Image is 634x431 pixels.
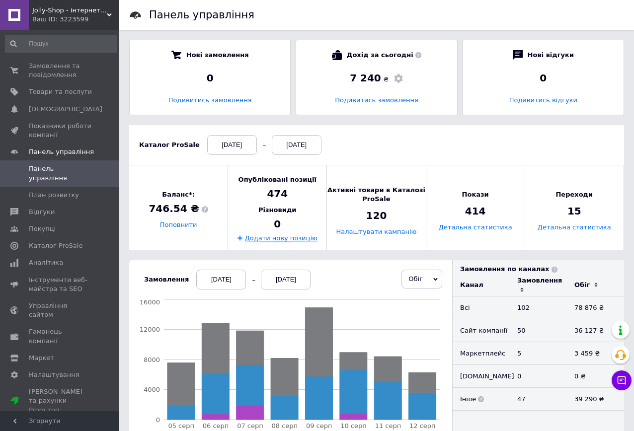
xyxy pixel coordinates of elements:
span: Різновиди [258,206,296,215]
div: Замовлення по каналах [460,265,624,274]
span: Інструменти веб-майстра та SEO [29,276,92,293]
tspan: 09 серп [306,422,332,430]
span: Маркет [29,354,54,362]
span: 0 [274,217,281,231]
input: Пошук [5,35,117,53]
span: 746.54 ₴ [149,202,208,216]
span: [DEMOGRAPHIC_DATA] [29,105,102,114]
tspan: 10 серп [340,422,367,430]
td: 47 [510,388,567,411]
a: Подивитись замовлення [168,96,252,104]
tspan: 12000 [140,326,160,333]
div: [DATE] [207,135,257,155]
tspan: 16000 [140,298,160,306]
span: Покази [462,190,489,199]
tspan: 07 серп [237,422,263,430]
span: Баланс*: [149,190,208,199]
span: Нові відгуки [528,50,574,60]
span: Активні товари в Каталозі ProSale [327,186,425,204]
div: [DATE] [196,270,246,289]
td: Сайт компанії [453,319,510,342]
div: Prom топ [29,406,92,415]
span: Нові замовлення [186,50,249,60]
td: Всi [453,296,510,319]
tspan: 0 [156,416,160,424]
div: Замовлення [144,275,189,284]
span: Гаманець компанії [29,327,92,345]
span: План розвитку [29,191,79,200]
tspan: 05 серп [168,422,194,430]
span: Управління сайтом [29,301,92,319]
span: Панель управління [29,147,94,156]
div: [DATE] [261,270,311,289]
a: Додати нову позицію [245,234,317,242]
span: [PERSON_NAME] та рахунки [29,387,92,415]
a: Детальна статистика [439,224,512,231]
td: 50 [510,319,567,342]
div: 0 [140,71,280,85]
tspan: 8000 [144,356,160,363]
h1: Панель управління [149,9,254,21]
span: Панель управління [29,164,92,182]
td: 36 127 ₴ [567,319,624,342]
span: Каталог ProSale [29,241,82,250]
td: 39 290 ₴ [567,388,624,411]
span: Опубліковані позиції [238,175,317,184]
div: Каталог ProSale [139,141,200,149]
span: Переходи [555,190,593,199]
span: 7 240 [350,72,381,84]
a: Поповнити [160,221,197,229]
button: Чат з покупцем [612,370,632,390]
a: Подивитись замовлення [335,96,418,104]
td: Канал [453,274,510,296]
a: Подивитись відгуки [509,96,577,104]
span: 15 [567,205,581,218]
span: Товари та послуги [29,87,92,96]
span: Дохід за сьогодні [347,50,421,60]
span: 120 [366,209,387,223]
tspan: 4000 [144,386,160,393]
span: Замовлення та повідомлення [29,62,92,79]
a: Налаштувати кампанію [336,228,416,236]
td: 102 [510,296,567,319]
div: Замовлення [517,276,562,285]
span: Налаштування [29,370,79,379]
tspan: 12 серп [409,422,436,430]
td: 5 [510,342,567,365]
tspan: 11 серп [375,422,401,430]
span: 414 [465,205,486,218]
td: 0 ₴ [567,365,624,388]
td: [DOMAIN_NAME] [453,365,510,388]
span: Відгуки [29,208,55,216]
div: Ваш ID: 3223599 [32,15,119,24]
td: 0 [510,365,567,388]
td: 3 459 ₴ [567,342,624,365]
span: Показники роботи компанії [29,122,92,140]
a: Детальна статистика [538,224,611,231]
tspan: 06 серп [203,422,229,430]
div: [DATE] [272,135,321,155]
span: Обіг [408,275,423,283]
span: Jolly-Shop - інтернет-магазин аксессуарів [32,6,107,15]
span: Аналітика [29,258,63,267]
span: Покупці [29,224,56,233]
span: 474 [267,187,288,201]
td: 78 876 ₴ [567,296,624,319]
td: Інше [453,388,510,411]
span: ₴ [384,75,389,84]
td: Маркетплейс [453,342,510,365]
tspan: 08 серп [272,422,298,430]
div: 0 [473,71,614,85]
div: Обіг [574,281,590,289]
